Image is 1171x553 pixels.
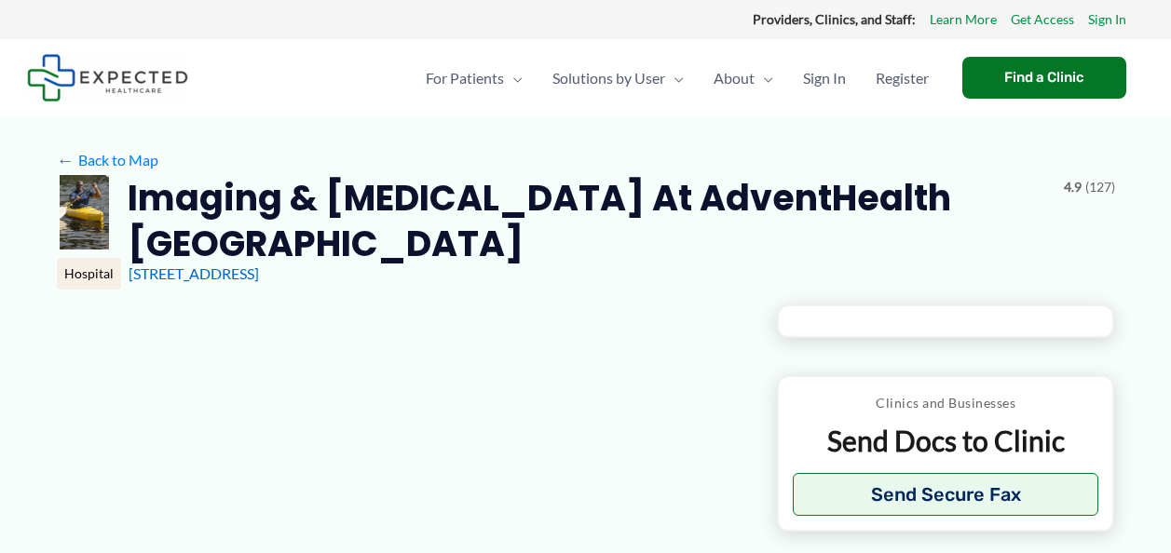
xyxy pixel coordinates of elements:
[1085,175,1115,199] span: (127)
[788,46,861,111] a: Sign In
[411,46,538,111] a: For PatientsMenu Toggle
[504,46,523,111] span: Menu Toggle
[755,46,773,111] span: Menu Toggle
[793,473,1099,516] button: Send Secure Fax
[793,423,1099,459] p: Send Docs to Clinic
[876,46,929,111] span: Register
[861,46,944,111] a: Register
[27,54,188,101] img: Expected Healthcare Logo - side, dark font, small
[129,264,259,282] a: [STREET_ADDRESS]
[793,391,1099,415] p: Clinics and Businesses
[665,46,684,111] span: Menu Toggle
[1011,7,1074,32] a: Get Access
[411,46,944,111] nav: Primary Site Navigation
[714,46,755,111] span: About
[1064,175,1082,199] span: 4.9
[128,175,1049,267] h2: Imaging & [MEDICAL_DATA] at AdventHealth [GEOGRAPHIC_DATA]
[1088,7,1126,32] a: Sign In
[930,7,997,32] a: Learn More
[57,258,121,290] div: Hospital
[426,46,504,111] span: For Patients
[803,46,846,111] span: Sign In
[753,11,916,27] strong: Providers, Clinics, and Staff:
[962,57,1126,99] a: Find a Clinic
[699,46,788,111] a: AboutMenu Toggle
[552,46,665,111] span: Solutions by User
[57,151,75,169] span: ←
[538,46,699,111] a: Solutions by UserMenu Toggle
[57,146,158,174] a: ←Back to Map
